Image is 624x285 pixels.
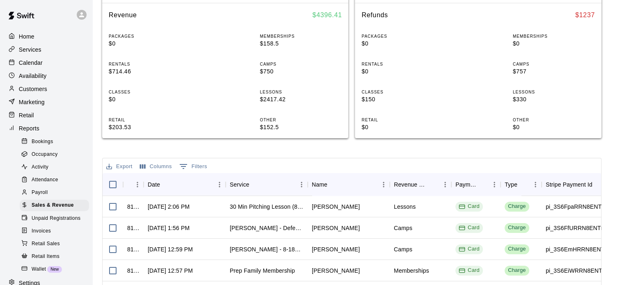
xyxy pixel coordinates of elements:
[517,179,529,190] button: Sort
[127,267,139,275] div: 810650
[109,61,191,67] p: RENTALS
[451,173,501,196] div: Payment Method
[508,203,526,210] div: Charge
[226,173,308,196] div: Service
[131,178,144,191] button: Menu
[148,245,193,253] div: Sep 11, 2025, 12:59 PM
[109,89,191,95] p: CLASSES
[32,201,74,210] span: Sales & Revenue
[394,245,412,253] div: Camps
[32,227,51,235] span: Invoices
[513,33,595,39] p: MEMBERSHIPS
[394,173,427,196] div: Revenue Category
[20,237,92,250] a: Retail Sales
[20,212,92,225] a: Unpaid Registrations
[477,179,488,190] button: Sort
[7,30,86,43] div: Home
[459,203,480,210] div: Card
[459,224,480,232] div: Card
[144,173,226,196] div: Date
[19,85,47,93] p: Customers
[32,138,53,146] span: Bookings
[361,10,388,21] h6: Refunds
[32,150,58,159] span: Occupancy
[7,43,86,56] a: Services
[377,178,390,191] button: Menu
[312,245,360,253] div: Kayla Viehland
[20,238,89,250] div: Retail Sales
[109,117,191,123] p: RETAIL
[47,267,62,271] span: New
[32,253,59,261] span: Retail Items
[459,267,480,274] div: Card
[508,245,526,253] div: Charge
[361,61,443,67] p: RENTALS
[592,179,604,190] button: Sort
[7,122,86,135] a: Reports
[7,96,86,108] a: Marketing
[109,67,191,76] p: $714.46
[20,213,89,224] div: Unpaid Registrations
[7,57,86,69] a: Calendar
[7,109,86,121] a: Retail
[109,39,191,48] p: $0
[488,178,501,191] button: Menu
[230,267,295,275] div: Prep Family Membership
[546,173,592,196] div: Stripe Payment Id
[19,72,47,80] p: Availability
[19,111,34,119] p: Retail
[249,179,261,190] button: Sort
[312,173,327,196] div: Name
[20,174,89,186] div: Attendance
[104,160,135,173] button: Export
[20,136,89,148] div: Bookings
[19,98,45,106] p: Marketing
[505,173,517,196] div: Type
[260,39,342,48] p: $158.5
[260,67,342,76] p: $750
[32,265,46,274] span: Wallet
[455,173,477,196] div: Payment Method
[127,224,139,232] div: 810762
[361,89,443,95] p: CLASSES
[260,123,342,132] p: $152.5
[312,267,360,275] div: Tyler Carraway
[20,162,89,173] div: Activity
[513,61,595,67] p: CAMPS
[32,214,80,223] span: Unpaid Registrations
[20,200,89,211] div: Sales & Revenue
[19,32,34,41] p: Home
[109,95,191,104] p: $0
[230,224,304,232] div: SAM LANDRY - Defense Camp (8-18u)
[109,10,137,21] h6: Revenue
[459,245,480,253] div: Card
[20,225,92,237] a: Invoices
[160,179,171,190] button: Sort
[394,203,416,211] div: Lessons
[295,178,308,191] button: Menu
[312,203,360,211] div: James Manning
[361,67,443,76] p: $0
[439,178,451,191] button: Menu
[7,83,86,95] a: Customers
[508,224,526,232] div: Charge
[7,70,86,82] a: Availability
[138,160,174,173] button: Select columns
[127,245,139,253] div: 810653
[32,163,48,171] span: Activity
[148,224,190,232] div: Sep 11, 2025, 1:56 PM
[513,117,595,123] p: OTHER
[308,173,390,196] div: Name
[508,267,526,274] div: Charge
[213,178,226,191] button: Menu
[260,61,342,67] p: CAMPS
[20,226,89,237] div: Invoices
[513,123,595,132] p: $0
[20,199,92,212] a: Sales & Revenue
[20,174,92,187] a: Attendance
